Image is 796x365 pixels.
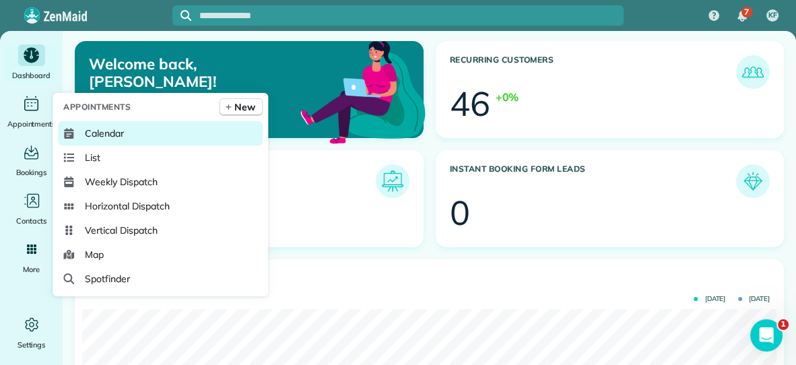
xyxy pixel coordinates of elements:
span: More [23,263,40,276]
span: Vertical Dispatch [85,224,157,237]
span: Contacts [16,214,46,228]
span: [DATE] [694,296,725,302]
a: Weekly Dispatch [58,170,263,194]
span: Appointments [63,100,131,114]
img: icon_form_leads-04211a6a04a5b2264e4ee56bc0799ec3eb69b7e499cbb523a139df1d13a81ae0.png [739,168,766,195]
span: Dashboard [12,69,51,82]
h3: Instant Booking Form Leads [450,164,737,198]
span: [DATE] [738,296,770,302]
img: icon_recurring_customers-cf858462ba22bcd05b5a5880d41d6543d210077de5bb9ebc9590e49fd87d84ed.png [739,59,766,86]
a: Appointments [5,93,57,131]
a: New [219,98,263,116]
a: Vertical Dispatch [58,218,263,242]
span: Map [85,248,104,261]
a: Contacts [5,190,57,228]
a: Spotfinder [58,267,263,291]
span: Calendar [85,127,124,140]
a: Horizontal Dispatch [58,194,263,218]
span: 1 [778,319,789,330]
span: Bookings [16,166,47,179]
span: Weekly Dispatch [85,175,157,189]
a: Settings [5,314,57,352]
h3: Recurring Customers [450,55,737,89]
div: +0% [495,89,519,105]
span: New [234,100,255,114]
span: Appointments [7,117,56,131]
span: Spotfinder [85,272,130,286]
iframe: Intercom live chat [750,319,783,352]
div: 46 [450,87,490,121]
span: List [85,151,100,164]
span: Horizontal Dispatch [85,199,169,213]
span: Settings [18,338,46,352]
a: List [58,145,263,170]
p: Welcome back, [PERSON_NAME]! [89,55,313,91]
span: 7 [744,7,749,18]
div: 7 unread notifications [728,1,756,31]
h3: Actual Revenue this month [89,277,770,289]
div: 0 [450,196,470,230]
img: dashboard_welcome-42a62b7d889689a78055ac9021e634bf52bae3f8056760290aed330b23ab8690.png [298,26,428,156]
button: Focus search [172,10,191,21]
span: KF [768,10,777,21]
a: Dashboard [5,44,57,82]
svg: Focus search [180,10,191,21]
a: Calendar [58,121,263,145]
img: icon_forecast_revenue-8c13a41c7ed35a8dcfafea3cbb826a0462acb37728057bba2d056411b612bbbe.png [379,168,406,195]
a: Map [58,242,263,267]
a: Bookings [5,141,57,179]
